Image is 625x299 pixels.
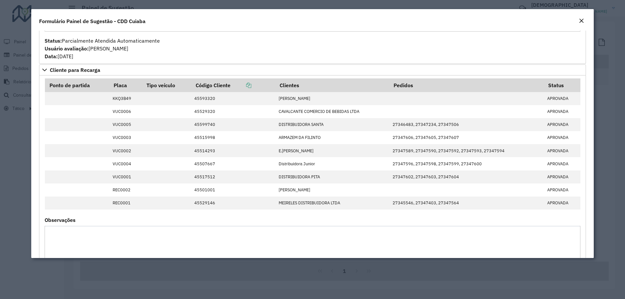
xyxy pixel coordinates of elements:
a: Copiar [230,82,251,88]
td: [PERSON_NAME] [275,183,389,197]
td: E.[PERSON_NAME] [275,144,389,157]
th: Ponto de partida [45,78,109,92]
span: Cliente para Recarga [50,67,100,73]
td: 45599740 [191,118,275,131]
td: 45593320 [191,92,275,105]
td: Distribuidora Junior [275,157,389,170]
td: VUC0005 [109,118,142,131]
td: 45529320 [191,105,275,118]
td: 27347596, 27347598, 27347599, 27347600 [389,157,544,170]
td: VUC0004 [109,157,142,170]
th: Código Cliente [191,78,275,92]
td: 27346483, 27347234, 27347506 [389,118,544,131]
td: [PERSON_NAME] [275,92,389,105]
strong: Status: [45,37,62,44]
strong: Data: [45,53,58,60]
td: APROVADA [544,118,580,131]
td: MEIRELES DISTRIBUIDORA LTDA [275,197,389,210]
th: Tipo veículo [142,78,191,92]
th: Pedidos [389,78,544,92]
td: DISTRIBUIDORA SANTA [275,118,389,131]
td: APROVADA [544,105,580,118]
td: APROVADA [544,183,580,197]
td: 27347606, 27347605, 27347607 [389,131,544,144]
td: 45501001 [191,183,275,197]
td: APROVADA [544,92,580,105]
td: APROVADA [544,197,580,210]
td: VUC0002 [109,144,142,157]
td: DISTRIBUIDORA PITA [275,170,389,183]
td: 27345546, 27347403, 27347564 [389,197,544,210]
td: CAVALCANTE COMERCIO DE BEBIDAS LTDA [275,105,389,118]
a: Cliente para Recarga [39,64,586,75]
td: KKQ3B49 [109,92,142,105]
td: 45507667 [191,157,275,170]
td: 45517512 [191,170,275,183]
td: APROVADA [544,144,580,157]
td: APROVADA [544,170,580,183]
td: APROVADA [544,157,580,170]
span: Parcialmente Atendida Automaticamente [PERSON_NAME] [DATE] [45,37,160,60]
td: REC0002 [109,183,142,197]
td: ARMAZEM DA FILINTO [275,131,389,144]
td: APROVADA [544,131,580,144]
th: Clientes [275,78,389,92]
td: REC0001 [109,197,142,210]
strong: Usuário avaliação: [45,45,89,52]
label: Observações [45,216,76,224]
button: Close [577,17,586,25]
th: Placa [109,78,142,92]
td: VUC0003 [109,131,142,144]
td: 27347602, 27347603, 27347604 [389,170,544,183]
em: Fechar [579,18,584,23]
th: Status [544,78,580,92]
td: 45514293 [191,144,275,157]
td: VUC0006 [109,105,142,118]
td: 45515998 [191,131,275,144]
h4: Formulário Painel de Sugestão - CDD Cuiaba [39,17,146,25]
td: 45529146 [191,197,275,210]
td: 27347589, 27347590, 27347592, 27347593, 27347594 [389,144,544,157]
td: VUC0001 [109,170,142,183]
